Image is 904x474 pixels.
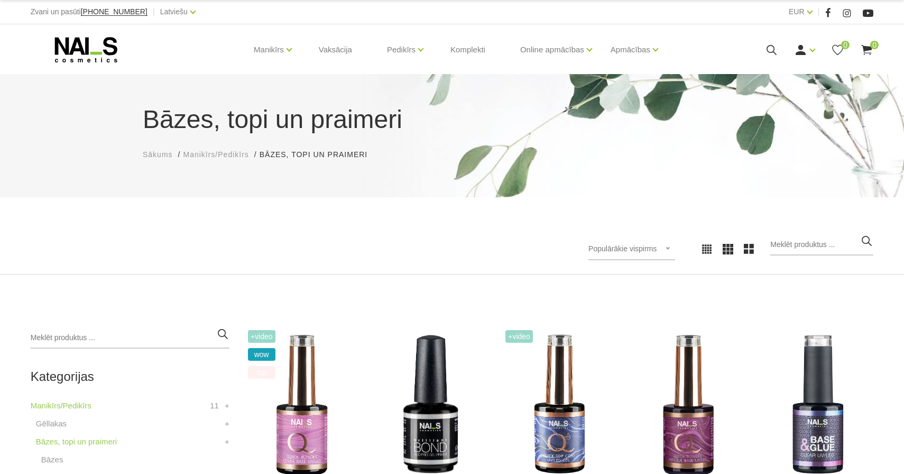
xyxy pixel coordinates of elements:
[520,29,584,71] a: Online apmācības
[387,29,416,71] a: Pedikīrs
[789,5,805,18] a: EUR
[225,435,229,448] a: +
[831,43,844,57] a: 0
[225,417,229,430] a: +
[81,7,147,16] span: [PHONE_NUMBER]
[31,370,229,384] h2: Kategorijas
[254,29,284,71] a: Manikīrs
[248,366,275,379] span: top
[143,149,173,160] a: Sākums
[183,149,248,160] a: Manikīrs/Pedikīrs
[860,43,873,57] a: 0
[31,327,229,349] input: Meklēt produktus ...
[841,41,850,49] span: 0
[442,24,494,75] a: Komplekti
[160,5,188,18] a: Latviešu
[183,150,248,159] span: Manikīrs/Pedikīrs
[260,149,378,160] li: Bāzes, topi un praimeri
[505,330,533,343] span: +Video
[588,244,657,253] span: Populārākie vispirms
[41,453,63,466] a: Bāzes
[870,41,879,49] span: 0
[31,399,91,412] a: Manikīrs/Pedikīrs
[81,8,147,16] a: [PHONE_NUMBER]
[248,348,275,361] span: wow
[143,150,173,159] span: Sākums
[310,24,361,75] a: Vaksācija
[153,5,155,19] span: |
[36,417,67,430] a: Gēllakas
[31,5,147,19] div: Zvani un pasūti
[611,29,650,71] a: Apmācības
[248,330,275,343] span: +Video
[818,5,820,19] span: |
[210,399,219,412] span: 11
[143,101,761,139] h1: Bāzes, topi un praimeri
[225,399,229,412] a: +
[36,435,117,448] a: Bāzes, topi un praimeri
[770,234,873,256] input: Meklēt produktus ...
